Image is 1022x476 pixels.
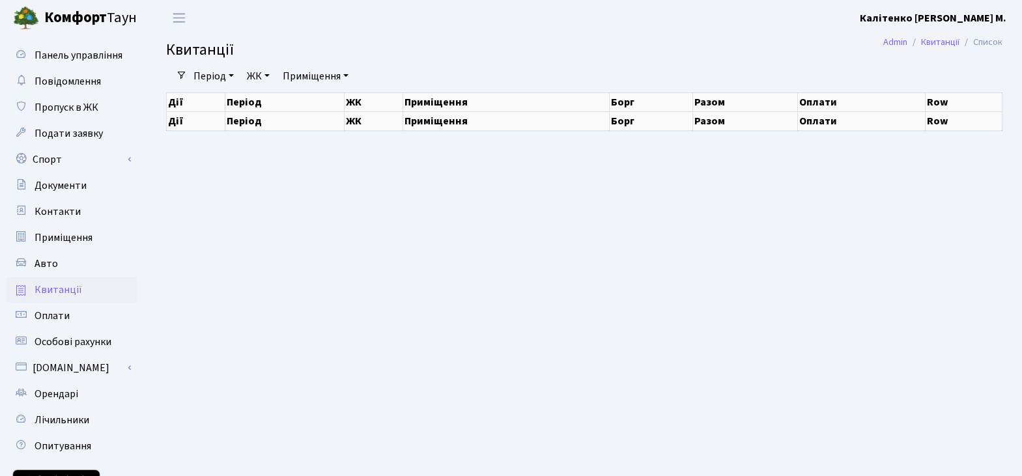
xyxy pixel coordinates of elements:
a: Опитування [7,433,137,459]
th: Разом [692,111,798,130]
th: ЖК [345,111,403,130]
th: Приміщення [403,92,610,111]
span: Пропуск в ЖК [35,100,98,115]
a: Оплати [7,303,137,329]
a: Приміщення [7,225,137,251]
th: Борг [610,92,692,111]
a: Повідомлення [7,68,137,94]
a: [DOMAIN_NAME] [7,355,137,381]
a: ЖК [242,65,275,87]
th: Приміщення [403,111,610,130]
a: Контакти [7,199,137,225]
span: Орендарі [35,387,78,401]
a: Період [188,65,239,87]
a: Подати заявку [7,120,137,147]
span: Лічильники [35,413,89,427]
span: Таун [44,7,137,29]
th: Row [925,111,1002,130]
th: ЖК [345,92,403,111]
a: Приміщення [277,65,354,87]
img: logo.png [13,5,39,31]
a: Документи [7,173,137,199]
span: Приміщення [35,231,92,245]
span: Подати заявку [35,126,103,141]
button: Переключити навігацію [163,7,195,29]
a: Пропуск в ЖК [7,94,137,120]
span: Особові рахунки [35,335,111,349]
th: Разом [692,92,798,111]
a: Авто [7,251,137,277]
span: Повідомлення [35,74,101,89]
span: Квитанції [166,38,234,61]
span: Оплати [35,309,70,323]
th: Оплати [798,92,926,111]
a: Калітенко [PERSON_NAME] М. [860,10,1006,26]
a: Особові рахунки [7,329,137,355]
th: Дії [167,111,225,130]
span: Панель управління [35,48,122,63]
th: Період [225,92,345,111]
a: Орендарі [7,381,137,407]
span: Опитування [35,439,91,453]
a: Admin [883,35,907,49]
span: Квитанції [35,283,82,297]
a: Панель управління [7,42,137,68]
th: Дії [167,92,225,111]
b: Комфорт [44,7,107,28]
th: Період [225,111,345,130]
span: Контакти [35,204,81,219]
li: Список [959,35,1002,49]
span: Авто [35,257,58,271]
a: Квитанції [921,35,959,49]
th: Оплати [798,111,926,130]
nav: breadcrumb [864,29,1022,56]
th: Row [925,92,1002,111]
a: Квитанції [7,277,137,303]
a: Лічильники [7,407,137,433]
span: Документи [35,178,87,193]
th: Борг [610,111,692,130]
a: Спорт [7,147,137,173]
b: Калітенко [PERSON_NAME] М. [860,11,1006,25]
